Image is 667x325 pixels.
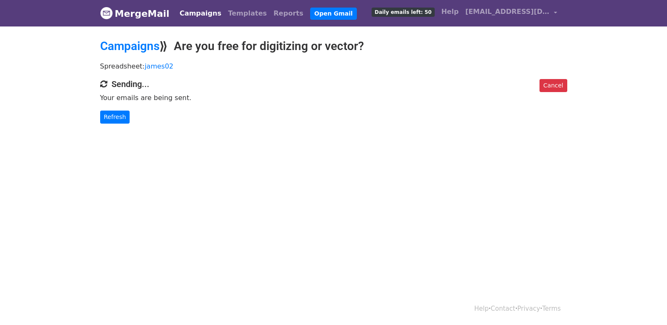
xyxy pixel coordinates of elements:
p: Spreadsheet: [100,62,567,71]
a: Campaigns [176,5,225,22]
a: Help [438,3,462,20]
a: james02 [145,62,173,70]
h4: Sending... [100,79,567,89]
a: Campaigns [100,39,159,53]
a: Templates [225,5,270,22]
h2: ⟫ Are you free for digitizing or vector? [100,39,567,53]
span: [EMAIL_ADDRESS][DOMAIN_NAME] [465,7,550,17]
a: Daily emails left: 50 [368,3,438,20]
p: Your emails are being sent. [100,93,567,102]
a: Terms [542,305,561,312]
a: Cancel [539,79,567,92]
span: Daily emails left: 50 [372,8,434,17]
a: Reports [270,5,307,22]
a: Contact [491,305,515,312]
a: MergeMail [100,5,170,22]
img: MergeMail logo [100,7,113,19]
a: Help [474,305,489,312]
a: Privacy [517,305,540,312]
a: Refresh [100,111,130,124]
a: Open Gmail [310,8,357,20]
a: [EMAIL_ADDRESS][DOMAIN_NAME] [462,3,561,23]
